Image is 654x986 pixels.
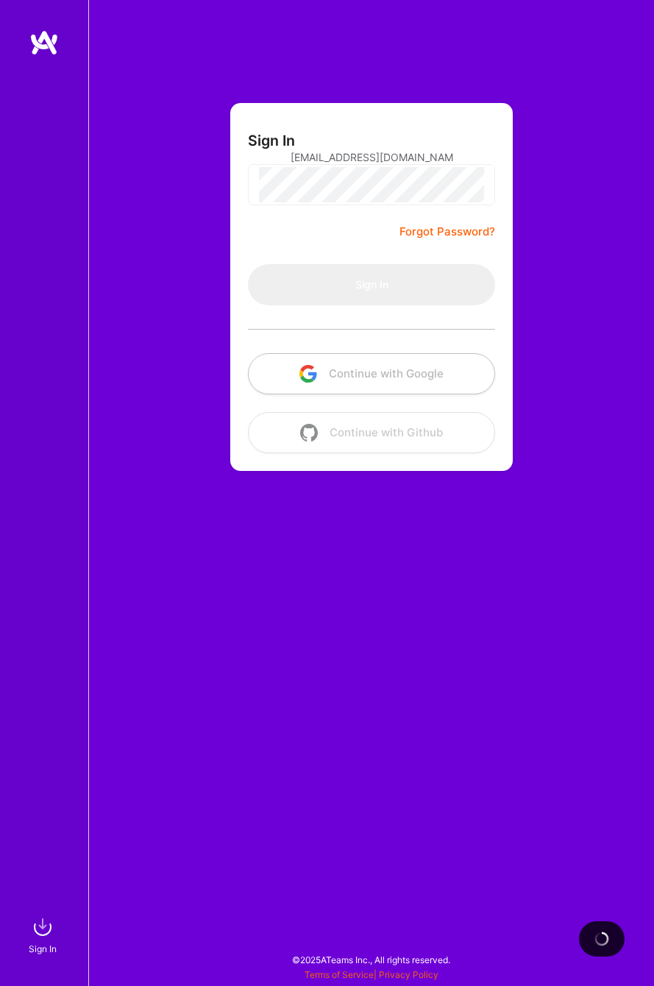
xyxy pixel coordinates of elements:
[300,424,318,441] img: icon
[291,140,453,175] input: Email...
[379,969,438,980] a: Privacy Policy
[248,353,495,394] button: Continue with Google
[248,412,495,453] button: Continue with Github
[305,969,374,980] a: Terms of Service
[248,264,495,305] button: Sign In
[305,969,438,980] span: |
[594,932,609,946] img: loading
[299,365,317,383] img: icon
[88,942,654,979] div: © 2025 ATeams Inc., All rights reserved.
[29,29,59,56] img: logo
[29,942,57,957] div: Sign In
[399,223,495,241] a: Forgot Password?
[28,912,57,942] img: sign in
[248,132,295,150] h3: Sign In
[31,912,57,957] a: sign inSign In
